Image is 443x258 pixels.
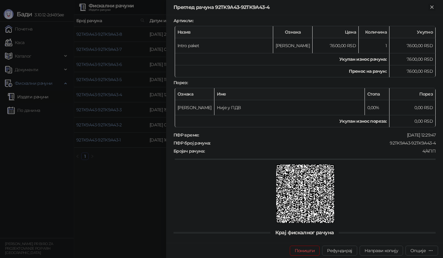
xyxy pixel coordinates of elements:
[389,115,436,127] td: 0,00 RSD
[389,88,436,100] th: Порез
[211,140,436,146] div: 92TK9A43-92TK9A43-4
[389,65,436,77] td: 7.600,00 RSD
[359,26,389,38] th: Количина
[365,248,398,253] span: Направи копију
[273,38,313,53] td: [PERSON_NAME]
[428,4,436,11] button: Close
[360,246,403,256] button: Направи копију
[365,88,389,100] th: Стопа
[174,140,210,146] strong: ПФР број рачуна :
[175,100,214,115] td: [PERSON_NAME]
[273,26,313,38] th: Ознака
[174,132,199,138] strong: ПФР време :
[405,246,438,256] button: Опције
[200,132,436,138] div: [DATE] 12:29:47
[389,26,436,38] th: Укупно
[174,80,188,85] strong: Порез :
[175,38,273,53] td: Intro paket
[339,118,387,124] strong: Укупан износ пореза:
[276,165,334,223] img: QR код
[339,56,387,62] strong: Укупан износ рачуна :
[389,53,436,65] td: 7.600,00 RSD
[365,100,389,115] td: 0,00%
[359,38,389,53] td: 1
[389,100,436,115] td: 0,00 RSD
[389,38,436,53] td: 7.600,00 RSD
[174,18,193,23] strong: Артикли :
[313,38,359,53] td: 7.600,00 RSD
[349,68,387,74] strong: Пренос на рачун :
[174,148,205,154] strong: Бројач рачуна :
[290,246,320,256] button: Поништи
[270,230,339,235] span: Крај фискалног рачуна
[214,88,365,100] th: Име
[214,100,365,115] td: Није у ПДВ
[313,26,359,38] th: Цена
[175,88,214,100] th: Ознака
[322,246,357,256] button: Рефундирај
[174,4,428,11] div: Преглед рачуна 92TK9A43-92TK9A43-4
[410,248,426,253] div: Опције
[205,148,436,154] div: 4/4ПП
[175,26,273,38] th: Назив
